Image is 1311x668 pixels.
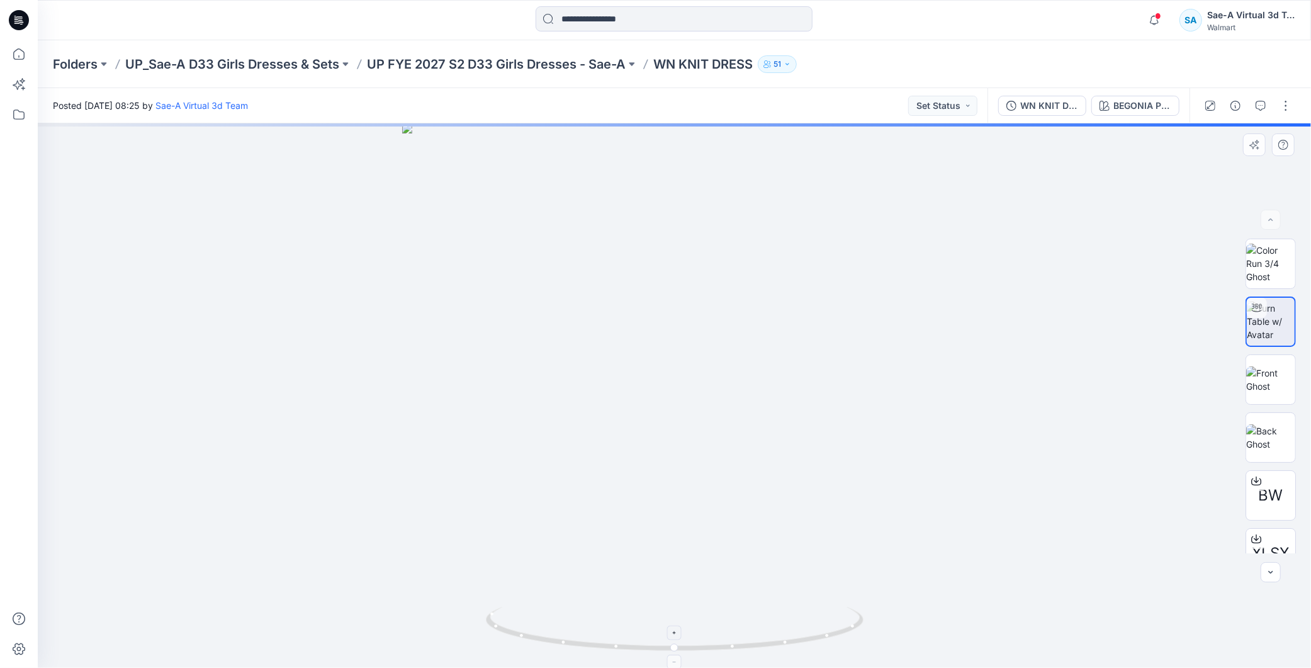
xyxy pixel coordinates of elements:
[1179,9,1202,31] div: SA
[1091,96,1179,116] button: BEGONIA PINK
[1259,484,1283,507] span: BW
[1207,8,1295,23] div: Sae-A Virtual 3d Team
[1225,96,1246,116] button: Details
[1252,542,1290,565] span: XLSX
[1020,99,1078,113] div: WN KNIT DRESS_REV2_FULL COLORWAYS
[1247,302,1295,341] img: Turn Table w/ Avatar
[53,99,248,112] span: Posted [DATE] 08:25 by
[155,100,248,111] a: Sae-A Virtual 3d Team
[1246,366,1295,393] img: Front Ghost
[998,96,1086,116] button: WN KNIT DRESS_REV2_FULL COLORWAYS
[653,55,753,73] p: WN KNIT DRESS
[1246,424,1295,451] img: Back Ghost
[1246,244,1295,283] img: Color Run 3/4 Ghost
[1207,23,1295,32] div: Walmart
[774,57,781,71] p: 51
[125,55,339,73] a: UP_Sae-A D33 Girls Dresses & Sets
[367,55,626,73] a: UP FYE 2027 S2 D33 Girls Dresses - Sae-A
[1113,99,1171,113] div: BEGONIA PINK
[53,55,98,73] a: Folders
[758,55,797,73] button: 51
